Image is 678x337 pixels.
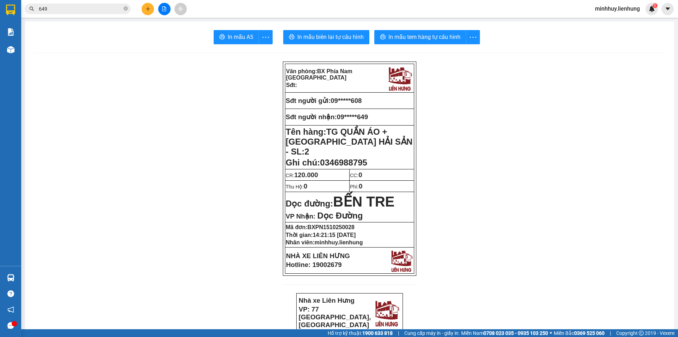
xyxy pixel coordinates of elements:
[286,113,337,121] strong: Sđt người nhận:
[174,3,187,15] button: aim
[286,97,331,104] strong: Sđt người gửi:
[286,82,297,88] strong: Sđt:
[313,232,356,238] span: 14:21:15 [DATE]
[286,239,363,245] strong: Nhân viên:
[333,194,394,209] span: BẾN TRE
[350,184,362,190] span: Phí:
[286,173,318,178] span: CR:
[124,6,128,11] span: close-circle
[7,322,14,329] span: message
[124,6,128,12] span: close-circle
[7,28,14,36] img: solution-icon
[286,213,315,220] span: VP Nhận:
[286,224,355,230] strong: Mã đơn:
[308,224,355,230] span: BXPN1510250028
[550,332,552,335] span: ⚪️
[665,6,671,12] span: caret-down
[286,199,394,208] strong: Dọc đường:
[653,3,658,8] sup: 1
[589,4,646,13] span: minhhuy.lienhung
[286,158,367,167] span: Ghi chú:
[142,3,154,15] button: plus
[404,329,459,337] span: Cung cấp máy in - giấy in:
[388,33,460,41] span: In mẫu tem hàng tự cấu hình
[466,33,480,42] span: more
[297,33,364,41] span: In mẫu biên lai tự cấu hình
[289,34,295,41] span: printer
[219,34,225,41] span: printer
[162,6,167,11] span: file-add
[286,68,352,81] strong: Văn phòng:
[661,3,674,15] button: caret-down
[466,30,480,44] button: more
[286,68,352,81] span: BX Phía Nam [GEOGRAPHIC_DATA]
[398,329,399,337] span: |
[286,127,412,156] span: TG QUẦN ÁO + [GEOGRAPHIC_DATA] HẢI SẢN - SL:
[294,171,318,179] span: 120.000
[315,239,363,245] span: minhhuy.lienhung
[320,158,367,167] span: 0346988795
[373,298,401,327] img: logo
[359,182,362,190] span: 0
[7,46,14,53] img: warehouse-icon
[158,3,171,15] button: file-add
[228,33,253,41] span: In mẫu A5
[654,3,656,8] span: 1
[39,5,122,13] input: Tìm tên, số ĐT hoặc mã đơn
[286,232,356,238] strong: Thời gian:
[554,329,605,337] span: Miền Bắc
[358,171,362,179] span: 0
[389,248,414,273] img: logo
[286,252,350,260] strong: NHÀ XE LIÊN HƯNG
[145,6,150,11] span: plus
[639,331,644,336] span: copyright
[7,274,14,281] img: warehouse-icon
[304,182,307,190] span: 0
[350,173,362,178] span: CC:
[610,329,611,337] span: |
[214,30,259,44] button: printerIn mẫu A5
[286,261,342,268] strong: Hotline: 19002679
[286,127,412,156] strong: Tên hàng:
[6,5,15,15] img: logo-vxr
[328,329,393,337] span: Hỗ trợ kỹ thuật:
[299,306,371,329] strong: VP: 77 [GEOGRAPHIC_DATA], [GEOGRAPHIC_DATA]
[380,34,386,41] span: printer
[283,30,369,44] button: printerIn mẫu biên lai tự cấu hình
[258,30,273,44] button: more
[29,6,34,11] span: search
[362,330,393,336] strong: 1900 633 818
[304,147,309,156] span: 2
[178,6,183,11] span: aim
[374,30,466,44] button: printerIn mẫu tem hàng tự cấu hình
[574,330,605,336] strong: 0369 525 060
[317,211,363,220] span: Dọc Đường
[299,297,355,304] strong: Nhà xe Liên Hưng
[7,306,14,313] span: notification
[259,33,272,42] span: more
[386,65,413,92] img: logo
[649,6,655,12] img: icon-new-feature
[483,330,548,336] strong: 0708 023 035 - 0935 103 250
[7,290,14,297] span: question-circle
[286,184,307,190] span: Thu Hộ:
[461,329,548,337] span: Miền Nam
